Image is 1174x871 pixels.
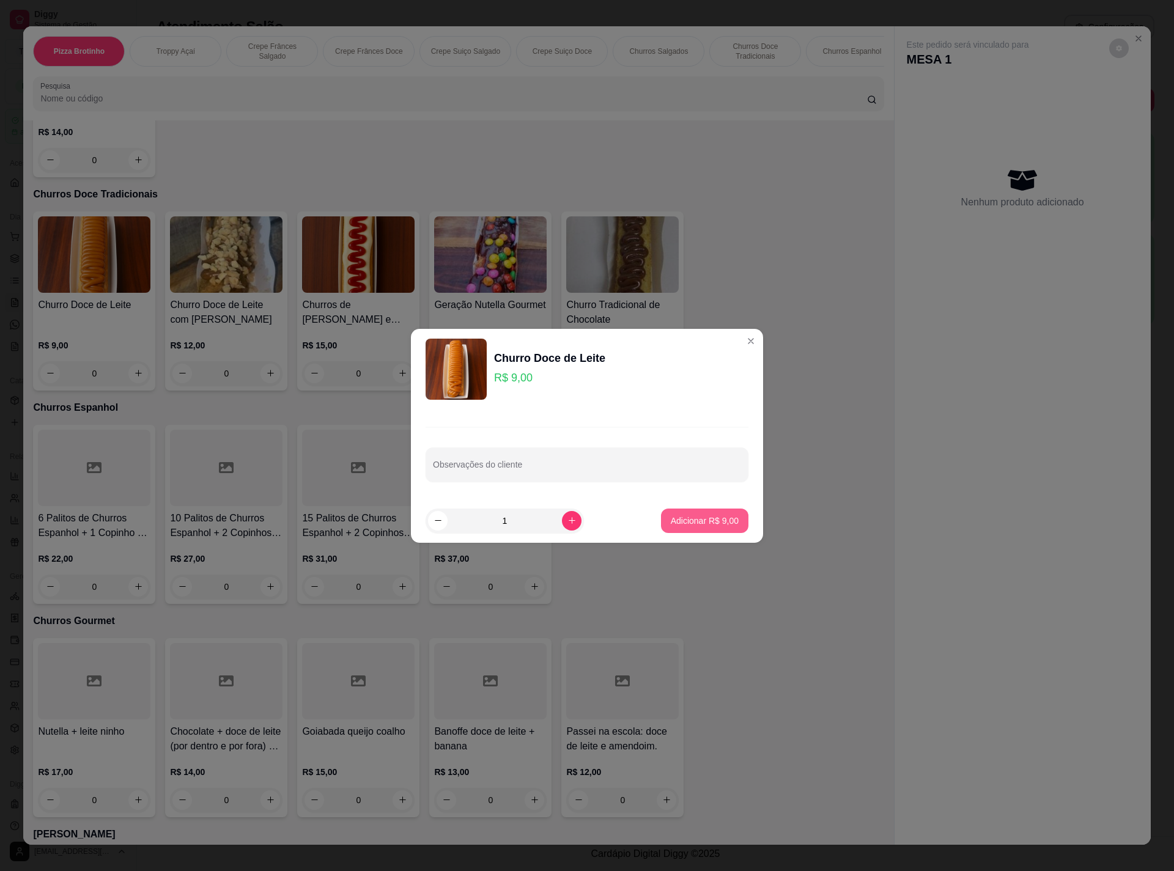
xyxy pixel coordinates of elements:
button: decrease-product-quantity [428,511,448,531]
p: Adicionar R$ 9,00 [671,515,739,527]
input: Observações do cliente [433,463,741,476]
button: Adicionar R$ 9,00 [661,509,748,533]
p: R$ 9,00 [494,369,605,386]
button: increase-product-quantity [562,511,581,531]
button: Close [741,331,761,351]
img: product-image [426,339,487,400]
div: Churro Doce de Leite [494,350,605,367]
